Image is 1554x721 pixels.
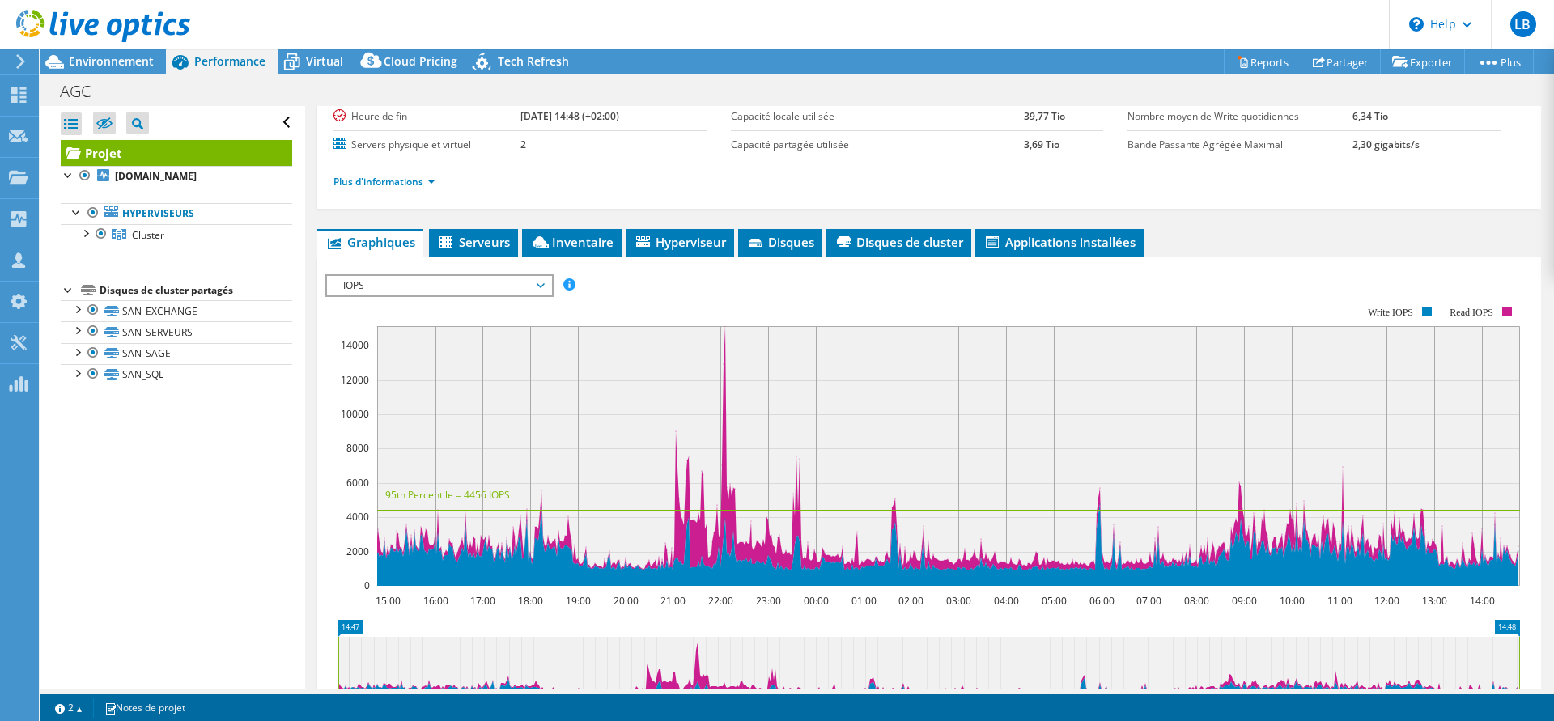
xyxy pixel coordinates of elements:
[335,276,543,295] span: IOPS
[346,476,369,490] text: 6000
[1042,594,1067,608] text: 05:00
[518,594,543,608] text: 18:00
[1464,49,1534,74] a: Plus
[746,234,814,250] span: Disques
[983,234,1136,250] span: Applications installées
[530,234,614,250] span: Inventaire
[376,594,401,608] text: 15:00
[437,234,510,250] span: Serveurs
[61,166,292,187] a: [DOMAIN_NAME]
[1510,11,1536,37] span: LB
[44,698,94,718] a: 2
[423,594,448,608] text: 16:00
[898,594,923,608] text: 02:00
[1127,108,1352,125] label: Nombre moyen de Write quotidiennes
[566,594,591,608] text: 19:00
[498,53,569,69] span: Tech Refresh
[194,53,265,69] span: Performance
[1380,49,1465,74] a: Exporter
[384,53,457,69] span: Cloud Pricing
[1374,594,1399,608] text: 12:00
[333,108,520,125] label: Heure de fin
[341,338,369,352] text: 14000
[834,234,963,250] span: Disques de cluster
[1224,49,1301,74] a: Reports
[731,108,1024,125] label: Capacité locale utilisée
[520,109,619,123] b: [DATE] 14:48 (+02:00)
[364,579,370,592] text: 0
[634,234,726,250] span: Hyperviseur
[994,594,1019,608] text: 04:00
[1232,594,1257,608] text: 09:00
[61,364,292,385] a: SAN_SQL
[851,594,877,608] text: 01:00
[756,594,781,608] text: 23:00
[61,300,292,321] a: SAN_EXCHANGE
[1352,109,1388,123] b: 6,34 Tio
[1024,138,1059,151] b: 3,69 Tio
[325,234,415,250] span: Graphiques
[708,594,733,608] text: 22:00
[731,137,1024,153] label: Capacité partagée utilisée
[1184,594,1209,608] text: 08:00
[61,343,292,364] a: SAN_SAGE
[1136,594,1161,608] text: 07:00
[333,137,520,153] label: Servers physique et virtuel
[1024,109,1065,123] b: 39,77 Tio
[346,441,369,455] text: 8000
[341,373,369,387] text: 12000
[1352,138,1420,151] b: 2,30 gigabits/s
[1301,49,1381,74] a: Partager
[132,228,164,242] span: Cluster
[53,83,116,100] h1: AGC
[115,169,197,183] b: [DOMAIN_NAME]
[346,545,369,558] text: 2000
[470,594,495,608] text: 17:00
[946,594,971,608] text: 03:00
[61,224,292,245] a: Cluster
[1089,594,1115,608] text: 06:00
[93,698,197,718] a: Notes de projet
[1327,594,1352,608] text: 11:00
[341,407,369,421] text: 10000
[61,140,292,166] a: Projet
[61,203,292,224] a: Hyperviseurs
[100,281,292,300] div: Disques de cluster partagés
[333,175,435,189] a: Plus d'informations
[1127,137,1352,153] label: Bande Passante Agrégée Maximal
[1450,307,1494,318] text: Read IOPS
[61,321,292,342] a: SAN_SERVEURS
[1422,594,1447,608] text: 13:00
[1368,307,1413,318] text: Write IOPS
[346,510,369,524] text: 4000
[306,53,343,69] span: Virtual
[69,53,154,69] span: Environnement
[385,488,510,502] text: 95th Percentile = 4456 IOPS
[1470,594,1495,608] text: 14:00
[660,594,686,608] text: 21:00
[804,594,829,608] text: 00:00
[1280,594,1305,608] text: 10:00
[1409,17,1424,32] svg: \n
[520,138,526,151] b: 2
[614,594,639,608] text: 20:00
